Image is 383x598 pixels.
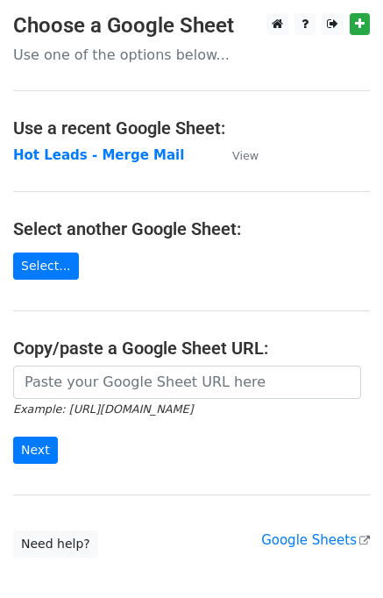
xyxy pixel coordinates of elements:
a: Hot Leads - Merge Mail [13,147,184,163]
a: Google Sheets [261,532,370,548]
h4: Select another Google Sheet: [13,218,370,239]
h4: Copy/paste a Google Sheet URL: [13,338,370,359]
a: Select... [13,253,79,280]
h3: Choose a Google Sheet [13,13,370,39]
h4: Use a recent Google Sheet: [13,117,370,139]
p: Use one of the options below... [13,46,370,64]
small: Example: [URL][DOMAIN_NAME] [13,402,193,416]
input: Next [13,437,58,464]
small: View [232,149,259,162]
iframe: Chat Widget [295,514,383,598]
a: View [215,147,259,163]
a: Need help? [13,530,98,558]
input: Paste your Google Sheet URL here [13,366,361,399]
